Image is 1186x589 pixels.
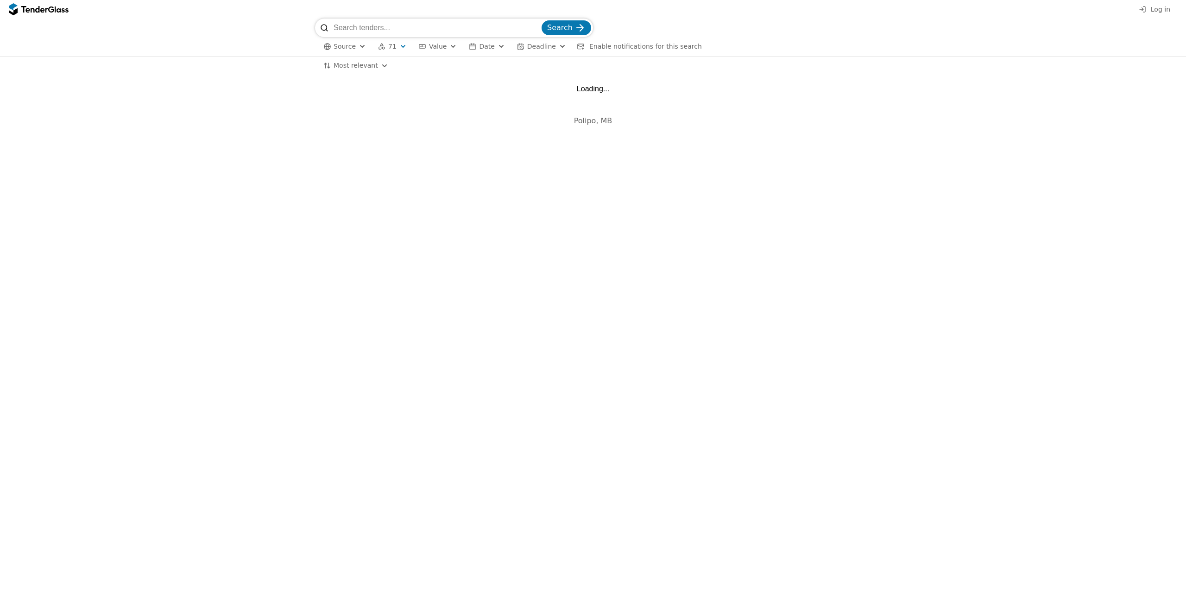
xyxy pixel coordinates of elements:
[574,41,705,52] button: Enable notifications for this search
[527,43,556,50] span: Deadline
[542,20,591,35] button: Search
[415,41,461,52] button: Value
[465,41,508,52] button: Date
[388,43,397,51] span: 71
[1151,6,1170,13] span: Log in
[547,23,573,32] span: Search
[574,116,612,125] span: Polipo, MB
[374,41,410,52] button: 71
[577,84,609,93] div: Loading...
[1136,4,1173,15] button: Log in
[320,41,370,52] button: Source
[479,43,494,50] span: Date
[334,43,356,50] span: Source
[334,19,540,37] input: Search tenders...
[429,43,447,50] span: Value
[589,43,702,50] span: Enable notifications for this search
[513,41,570,52] button: Deadline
